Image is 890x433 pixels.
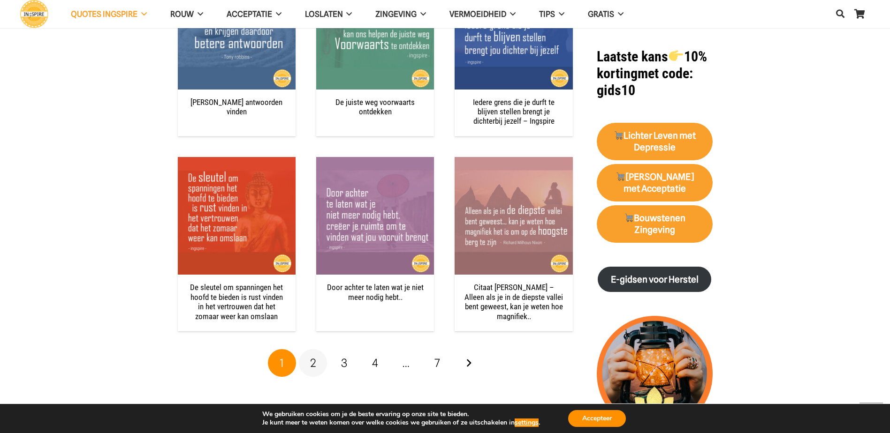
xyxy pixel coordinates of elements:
[327,283,424,301] a: Door achter te laten wat je niet meer nodig hebt..
[539,9,555,19] span: TIPS
[455,157,572,275] img: Alleen als je in de diepste vallei bent geweest - spreuken op ingspire over veerkracht
[194,2,203,26] span: ROUW Menu
[616,172,625,181] img: 🛒
[434,356,440,370] span: 7
[316,158,434,167] a: Door achter te laten wat je niet meer nodig hebt..
[576,2,635,26] a: GRATISGRATIS Menu
[555,2,564,26] span: TIPS Menu
[178,157,296,275] img: De sleutel om spanningen het hoofd te bieden - anti stress quote van ingspire.nl
[310,356,316,370] span: 2
[423,349,451,377] a: Pagina 7
[305,9,343,19] span: Loslaten
[624,213,685,235] strong: Bouwstenen Zingeving
[392,349,420,377] span: …
[597,48,707,82] strong: Laatste kans 10% korting
[190,97,282,116] a: [PERSON_NAME] antwoorden vinden
[614,131,623,140] img: 🛒
[527,2,576,26] a: TIPSTIPS Menu
[598,267,711,292] a: E-gidsen voor Herstel
[669,49,683,63] img: 👉
[568,410,626,427] button: Accepteer
[597,123,713,160] a: 🛒Lichter Leven met Depressie
[215,2,293,26] a: AcceptatieAcceptatie Menu
[272,2,281,26] span: Acceptatie Menu
[616,172,694,194] strong: [PERSON_NAME] met Acceptatie
[364,2,438,26] a: ZingevingZingeving Menu
[335,97,415,116] a: De juiste weg voorwaarts ontdekken
[597,164,713,202] a: 🛒[PERSON_NAME] met Acceptatie
[262,410,540,418] p: We gebruiken cookies om je de beste ervaring op onze site te bieden.
[588,9,614,19] span: GRATIS
[227,9,272,19] span: Acceptatie
[611,274,699,285] strong: E-gidsen voor Herstel
[343,2,352,26] span: Loslaten Menu
[449,9,506,19] span: VERMOEIDHEID
[190,283,283,321] a: De sleutel om spanningen het hoofd te bieden is rust vinden in het vertrouwen dat het zomaar weer...
[330,349,358,377] a: Pagina 3
[71,9,137,19] span: QUOTES INGSPIRE
[455,158,572,167] a: Citaat Nixon – Alleen als je in de diepste vallei bent geweest, kan je weten hoe magnifiek..
[170,9,194,19] span: ROUW
[417,2,426,26] span: Zingeving Menu
[268,349,296,377] span: Pagina 1
[597,316,713,432] img: lichtpuntjes voor in donkere tijden
[831,3,850,25] a: Zoeken
[438,2,527,26] a: VERMOEIDHEIDVERMOEIDHEID Menu
[464,283,563,321] a: Citaat [PERSON_NAME] – Alleen als je in de diepste vallei bent geweest, kan je weten hoe magnifiek..
[614,2,624,26] span: GRATIS Menu
[375,9,417,19] span: Zingeving
[515,418,539,427] button: settings
[137,2,147,26] span: QUOTES INGSPIRE Menu
[280,356,284,370] span: 1
[597,48,713,99] h1: met code: gids10
[624,213,633,222] img: 🛒
[316,157,434,275] img: Citaat van Inge ingspire.nl wat jou vooruit kan helpen als je vastzit
[178,158,296,167] a: De sleutel om spanningen het hoofd te bieden is rust vinden in het vertrouwen dat het zomaar weer...
[860,403,883,426] a: Terug naar top
[361,349,389,377] a: Pagina 4
[59,2,159,26] a: QUOTES INGSPIREQUOTES INGSPIRE Menu
[506,2,516,26] span: VERMOEIDHEID Menu
[372,356,378,370] span: 4
[613,130,696,153] strong: Lichter Leven met Depressie
[299,349,327,377] a: Pagina 2
[597,205,713,243] a: 🛒Bouwstenen Zingeving
[262,418,540,427] p: Je kunt meer te weten komen over welke cookies we gebruiken of ze uitschakelen in .
[293,2,364,26] a: LoslatenLoslaten Menu
[341,356,347,370] span: 3
[159,2,215,26] a: ROUWROUW Menu
[473,97,555,126] a: Iedere grens die je durft te blijven stellen brengt je dichterbij jezelf – Ingspire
